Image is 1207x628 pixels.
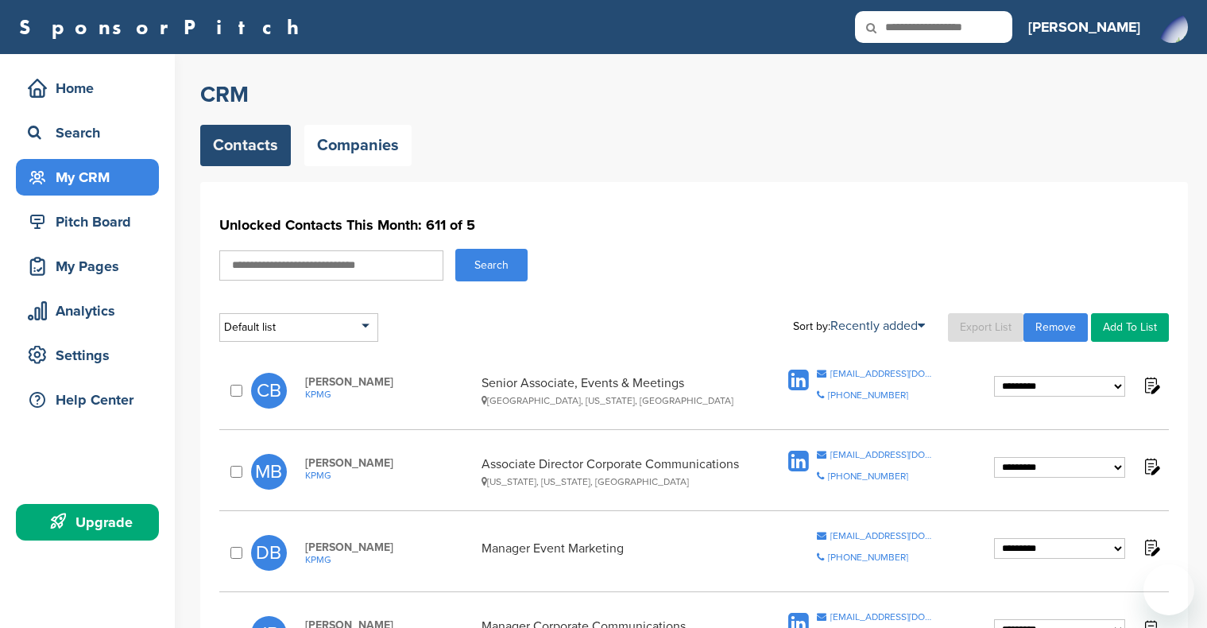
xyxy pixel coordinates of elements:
[830,369,936,378] div: [EMAIL_ADDRESS][DOMAIN_NAME]
[200,80,1188,109] h2: CRM
[16,114,159,151] a: Search
[1091,313,1169,342] a: Add To List
[24,508,159,537] div: Upgrade
[16,504,159,541] a: Upgrade
[251,535,287,571] span: DB
[482,541,745,565] div: Manager Event Marketing
[24,386,159,414] div: Help Center
[16,159,159,196] a: My CRM
[16,293,159,329] a: Analytics
[1141,375,1161,395] img: Notes
[24,297,159,325] div: Analytics
[24,74,159,103] div: Home
[305,456,473,470] span: [PERSON_NAME]
[482,476,745,487] div: [US_STATE], [US_STATE], [GEOGRAPHIC_DATA]
[219,313,378,342] div: Default list
[830,450,936,459] div: [EMAIL_ADDRESS][DOMAIN_NAME]
[948,313,1023,342] a: Export List
[24,252,159,281] div: My Pages
[455,249,528,281] button: Search
[1143,564,1194,615] iframe: Button to launch messaging window
[305,541,473,554] span: [PERSON_NAME]
[828,390,908,400] div: [PHONE_NUMBER]
[482,375,745,406] div: Senior Associate, Events & Meetings
[19,17,309,37] a: SponsorPitch
[830,612,936,622] div: [EMAIL_ADDRESS][DOMAIN_NAME]
[16,382,159,418] a: Help Center
[1023,313,1088,342] a: Remove
[200,125,291,166] a: Contacts
[1028,10,1140,45] a: [PERSON_NAME]
[305,470,473,481] a: KPMG
[830,318,925,334] a: Recently added
[16,70,159,107] a: Home
[830,531,936,541] div: [EMAIL_ADDRESS][DOMAIN_NAME]
[305,389,473,400] a: KPMG
[828,471,908,481] div: [PHONE_NUMBER]
[251,454,287,490] span: MB
[304,125,412,166] a: Companies
[482,456,745,487] div: Associate Director Corporate Communications
[305,554,473,565] a: KPMG
[793,320,925,332] div: Sort by:
[16,337,159,374] a: Settings
[305,375,473,389] span: [PERSON_NAME]
[1141,537,1161,557] img: Notes
[24,163,159,192] div: My CRM
[24,341,159,370] div: Settings
[24,118,159,147] div: Search
[24,207,159,236] div: Pitch Board
[219,211,1169,239] h1: Unlocked Contacts This Month: 611 of 5
[1028,16,1140,38] h3: [PERSON_NAME]
[251,373,287,409] span: CB
[1141,456,1161,476] img: Notes
[16,204,159,240] a: Pitch Board
[16,248,159,285] a: My Pages
[482,395,745,406] div: [GEOGRAPHIC_DATA], [US_STATE], [GEOGRAPHIC_DATA]
[828,552,908,562] div: [PHONE_NUMBER]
